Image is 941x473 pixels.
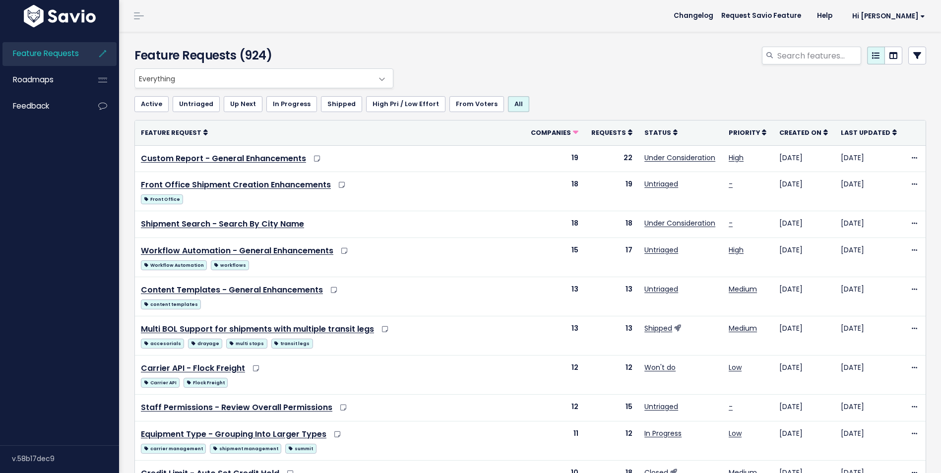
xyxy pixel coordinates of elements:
[141,153,306,164] a: Custom Report - General Enhancements
[141,192,183,205] a: Front Office
[729,362,742,372] a: Low
[729,128,760,137] span: Priority
[449,96,504,112] a: From Voters
[835,316,904,355] td: [DATE]
[226,339,267,349] span: multi stops
[210,442,281,454] a: shipment management
[835,145,904,172] td: [DATE]
[773,238,835,277] td: [DATE]
[524,277,584,316] td: 13
[2,68,82,91] a: Roadmaps
[2,95,82,118] a: Feedback
[285,442,316,454] a: summit
[141,376,180,388] a: Carrier API
[141,127,208,137] a: Feature Request
[141,260,207,270] span: Workflow Automation
[141,402,332,413] a: Staff Permissions - Review Overall Permissions
[729,153,744,163] a: High
[841,128,890,137] span: Last Updated
[531,128,571,137] span: Companies
[773,145,835,172] td: [DATE]
[584,238,638,277] td: 17
[644,362,676,372] a: Won't do
[835,172,904,211] td: [DATE]
[141,362,245,374] a: Carrier API - Flock Freight
[840,8,933,24] a: Hi [PERSON_NAME]
[141,337,184,349] a: accesorials
[591,128,626,137] span: Requests
[584,355,638,395] td: 12
[644,128,671,137] span: Status
[141,442,206,454] a: carrier management
[224,96,262,112] a: Up Next
[835,395,904,421] td: [DATE]
[271,339,313,349] span: transit legs
[841,127,897,137] a: Last Updated
[266,96,317,112] a: In Progress
[644,428,682,438] a: In Progress
[524,211,584,238] td: 18
[644,323,672,333] a: Shipped
[188,337,222,349] a: drayage
[141,339,184,349] span: accesorials
[321,96,362,112] a: Shipped
[141,179,331,190] a: Front Office Shipment Creation Enhancements
[773,211,835,238] td: [DATE]
[773,355,835,395] td: [DATE]
[141,378,180,388] span: Carrier API
[584,211,638,238] td: 18
[584,421,638,460] td: 12
[644,402,678,412] a: Untriaged
[773,316,835,355] td: [DATE]
[524,421,584,460] td: 11
[141,218,304,230] a: Shipment Search - Search By City Name
[141,245,333,256] a: Workflow Automation - General Enhancements
[674,12,713,19] span: Changelog
[584,316,638,355] td: 13
[524,172,584,211] td: 18
[584,145,638,172] td: 22
[13,74,54,85] span: Roadmaps
[776,47,861,64] input: Search features...
[524,395,584,421] td: 12
[773,421,835,460] td: [DATE]
[271,337,313,349] a: transit legs
[591,127,632,137] a: Requests
[835,211,904,238] td: [DATE]
[779,127,828,137] a: Created On
[773,277,835,316] td: [DATE]
[141,299,201,309] span: content templates
[12,446,119,472] div: v.58b17dec9
[134,68,393,88] span: Everything
[141,194,183,204] span: Front Office
[729,428,742,438] a: Low
[184,376,228,388] a: Flock Freight
[134,96,169,112] a: Active
[211,258,249,271] a: workflows
[173,96,220,112] a: Untriaged
[524,355,584,395] td: 12
[188,339,222,349] span: drayage
[729,323,757,333] a: Medium
[644,284,678,294] a: Untriaged
[21,5,98,27] img: logo-white.9d6f32f41409.svg
[524,316,584,355] td: 13
[729,218,733,228] a: -
[211,260,249,270] span: workflows
[508,96,529,112] a: All
[141,323,374,335] a: Multi BOL Support for shipments with multiple transit legs
[779,128,821,137] span: Created On
[584,277,638,316] td: 13
[773,395,835,421] td: [DATE]
[644,218,715,228] a: Under Consideration
[210,444,281,454] span: shipment management
[13,48,79,59] span: Feature Requests
[835,355,904,395] td: [DATE]
[226,337,267,349] a: multi stops
[366,96,445,112] a: High Pri / Low Effort
[141,258,207,271] a: Workflow Automation
[2,42,82,65] a: Feature Requests
[134,47,388,64] h4: Feature Requests (924)
[809,8,840,23] a: Help
[773,172,835,211] td: [DATE]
